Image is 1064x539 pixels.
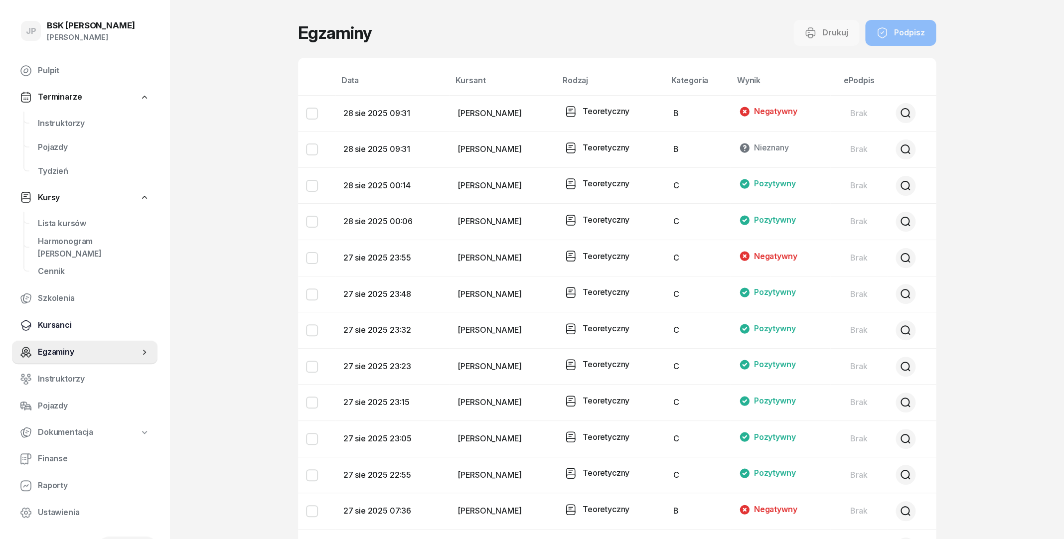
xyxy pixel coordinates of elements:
[565,105,629,118] div: Teoretyczny
[343,144,410,154] span: 28 sie 2025 09:31
[665,167,731,204] td: C
[450,74,556,95] th: Kursant
[838,360,880,373] div: Brak
[739,286,795,299] div: Pozytywny
[665,276,731,312] td: C
[739,395,795,407] div: Pozytywny
[38,373,150,386] span: Instruktorzy
[12,501,157,525] a: Ustawienia
[838,432,880,445] div: Brak
[838,288,880,301] div: Brak
[838,252,880,265] div: Brak
[38,217,150,230] span: Lista kursów
[665,312,731,349] td: C
[12,474,157,498] a: Raporty
[38,191,60,204] span: Kursy
[457,253,521,263] a: [PERSON_NAME]
[30,260,157,283] a: Cennik
[457,361,521,371] a: [PERSON_NAME]
[457,325,521,335] a: [PERSON_NAME]
[38,117,150,130] span: Instruktorzy
[739,250,797,263] div: Negatywny
[457,108,521,118] a: [PERSON_NAME]
[830,74,888,95] th: ePodpis
[12,186,157,209] a: Kursy
[38,400,150,412] span: Pojazdy
[12,367,157,391] a: Instruktorzy
[457,144,521,154] a: [PERSON_NAME]
[343,216,413,226] span: 28 sie 2025 00:06
[38,265,150,278] span: Cennik
[838,179,880,192] div: Brak
[12,394,157,418] a: Pojazdy
[739,177,795,190] div: Pozytywny
[565,250,629,263] div: Teoretyczny
[343,325,411,335] span: 27 sie 2025 23:32
[38,141,150,154] span: Pojazdy
[665,132,731,168] td: B
[12,313,157,337] a: Kursanci
[30,159,157,183] a: Tydzień
[739,141,788,154] div: Nieznany
[665,204,731,240] td: C
[838,396,880,409] div: Brak
[343,506,411,516] span: 27 sie 2025 07:36
[298,24,372,42] h1: Egzaminy
[565,322,629,335] div: Teoretyczny
[739,358,795,371] div: Pozytywny
[47,21,135,30] div: BSK [PERSON_NAME]
[12,59,157,83] a: Pulpit
[838,469,880,482] div: Brak
[38,479,150,492] span: Raporty
[665,74,731,95] th: Kategoria
[343,433,412,443] span: 27 sie 2025 23:05
[565,503,629,516] div: Teoretyczny
[665,457,731,493] td: C
[457,289,521,299] a: [PERSON_NAME]
[335,74,450,95] th: Data
[565,467,629,480] div: Teoretyczny
[565,395,629,407] div: Teoretyczny
[665,348,731,385] td: C
[12,86,157,109] a: Terminarze
[38,452,150,465] span: Finanse
[38,506,150,519] span: Ustawienia
[30,135,157,159] a: Pojazdy
[565,214,629,227] div: Teoretyczny
[665,385,731,421] td: C
[343,180,411,190] span: 28 sie 2025 00:14
[838,215,880,228] div: Brak
[739,431,795,444] div: Pozytywny
[457,397,521,407] a: [PERSON_NAME]
[565,177,629,190] div: Teoretyczny
[665,95,731,132] td: B
[38,319,150,332] span: Kursanci
[565,358,629,371] div: Teoretyczny
[343,470,411,480] span: 27 sie 2025 22:55
[343,108,410,118] span: 28 sie 2025 09:31
[838,107,880,120] div: Brak
[12,447,157,471] a: Finanse
[565,141,629,154] div: Teoretyczny
[343,397,410,407] span: 27 sie 2025 23:15
[565,286,629,299] div: Teoretyczny
[739,322,795,335] div: Pozytywny
[12,340,157,364] a: Egzaminy
[12,286,157,310] a: Szkolenia
[457,216,521,226] a: [PERSON_NAME]
[457,506,521,516] a: [PERSON_NAME]
[557,74,665,95] th: Rodzaj
[457,470,521,480] a: [PERSON_NAME]
[12,421,157,444] a: Dokumentacja
[343,289,411,299] span: 27 sie 2025 23:48
[665,493,731,530] td: B
[665,420,731,457] td: C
